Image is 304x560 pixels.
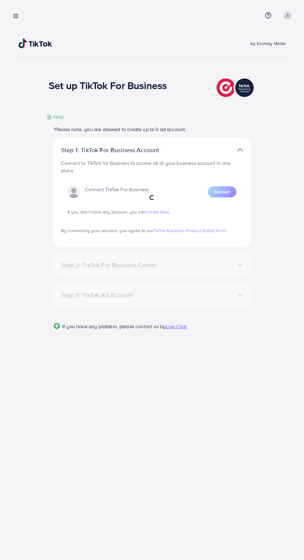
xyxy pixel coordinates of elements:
[250,40,286,46] span: by Ecomdy Media
[47,113,64,121] div: Help
[49,79,167,91] h1: Set up TikTok For Business
[54,323,60,329] img: Popup guide
[237,145,243,154] img: TikTok partner
[54,126,250,133] p: *Please note, you are allowed to create up to 0 ad account.
[61,146,179,154] p: Step 1: TikTok For Business Account
[62,323,166,330] span: If you have any problem, please contact us by
[217,77,255,99] img: TikTok partner
[18,38,52,48] img: TikTok
[166,323,187,330] span: Live Chat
